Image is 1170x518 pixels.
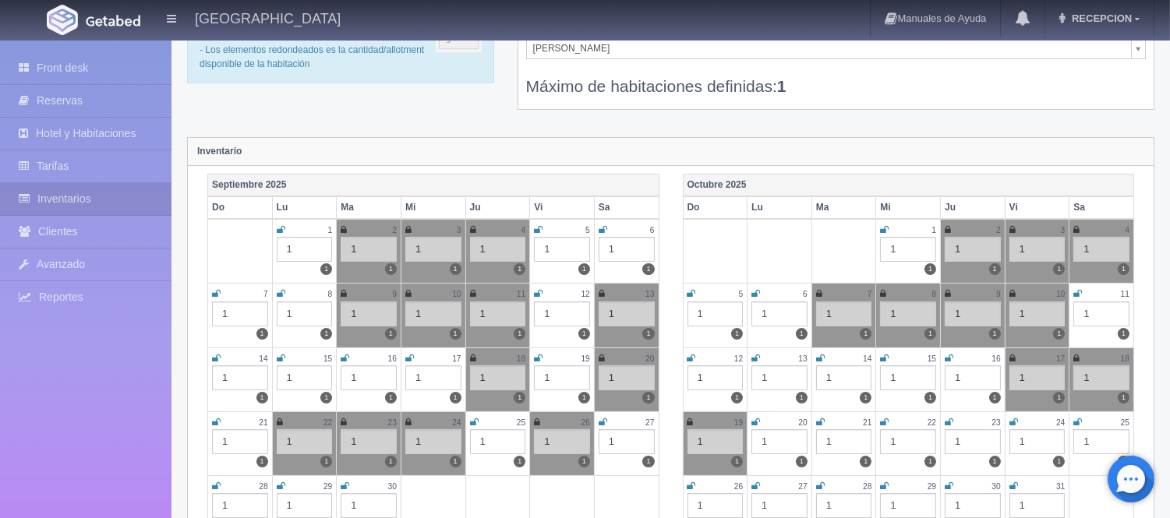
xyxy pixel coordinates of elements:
div: 1 [599,365,655,390]
small: 8 [931,290,936,298]
div: 1 [534,429,590,454]
small: 6 [803,290,808,298]
small: 8 [328,290,333,298]
div: 1 [816,301,872,326]
th: Lu [748,196,812,219]
small: 21 [259,418,267,427]
small: 1 [931,226,936,234]
div: 1 [534,301,590,326]
small: 19 [581,354,590,363]
label: 1 [385,392,397,403]
div: 1 [212,429,268,454]
div: 1 [277,429,333,454]
div: 1 [470,301,526,326]
div: 1 [405,237,461,262]
small: 10 [452,290,461,298]
div: 1 [534,365,590,390]
small: 27 [645,418,654,427]
div: 1 [688,493,744,518]
small: 31 [1056,482,1065,491]
label: 1 [514,263,525,275]
th: Do [683,196,748,219]
div: 1 [1073,365,1129,390]
small: 19 [734,418,743,427]
small: 2 [392,226,397,234]
div: 1 [1073,237,1129,262]
label: 1 [731,328,743,340]
label: 1 [256,328,268,340]
label: 1 [578,328,590,340]
div: 1 [880,365,936,390]
small: 14 [863,354,871,363]
label: 1 [1053,392,1065,403]
div: 1 [470,429,526,454]
label: 1 [385,328,397,340]
label: 1 [514,392,525,403]
img: Getabed [86,15,140,26]
small: 12 [581,290,590,298]
small: 27 [798,482,807,491]
small: 2 [996,226,1001,234]
div: 1 [880,429,936,454]
small: 22 [928,418,936,427]
div: 1 [405,429,461,454]
label: 1 [1118,328,1129,340]
label: 1 [989,392,1001,403]
div: 1 [816,365,872,390]
div: 1 [751,493,808,518]
label: 1 [514,328,525,340]
small: 7 [263,290,268,298]
div: 1 [599,429,655,454]
div: Máximo de habitaciones definidas: [526,59,1146,97]
th: Octubre 2025 [683,174,1134,196]
label: 1 [860,328,871,340]
div: 1 [880,301,936,326]
label: 1 [924,392,936,403]
div: 1 [212,493,268,518]
small: 20 [798,418,807,427]
small: 11 [517,290,525,298]
div: 1 [212,301,268,326]
div: 1 [1073,301,1129,326]
th: Sa [1069,196,1134,219]
label: 1 [450,263,461,275]
label: 1 [450,456,461,467]
small: 14 [259,354,267,363]
label: 1 [320,328,332,340]
div: 1 [751,429,808,454]
label: 1 [1118,263,1129,275]
th: Mi [876,196,941,219]
div: 1 [341,365,397,390]
small: 24 [1056,418,1065,427]
label: 1 [796,456,808,467]
small: 3 [1061,226,1066,234]
label: 1 [989,328,1001,340]
th: Ma [337,196,401,219]
div: 1 [405,365,461,390]
small: 30 [991,482,1000,491]
small: 10 [1056,290,1065,298]
small: 26 [581,418,590,427]
label: 1 [989,263,1001,275]
th: Vi [1005,196,1069,219]
div: 1 [341,237,397,262]
label: 1 [642,456,654,467]
div: 1 [405,301,461,326]
label: 1 [578,263,590,275]
a: [PERSON_NAME] [526,36,1146,59]
div: 1 [1009,429,1066,454]
small: 6 [650,226,655,234]
small: 26 [734,482,743,491]
div: 1 [341,493,397,518]
small: 17 [452,354,461,363]
small: 18 [517,354,525,363]
div: 1 [945,301,1001,326]
div: 1 [688,301,744,326]
div: 1 [945,237,1001,262]
small: 13 [645,290,654,298]
label: 1 [450,328,461,340]
small: 23 [991,418,1000,427]
div: 1 [341,429,397,454]
div: 1 [277,493,333,518]
label: 1 [578,456,590,467]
